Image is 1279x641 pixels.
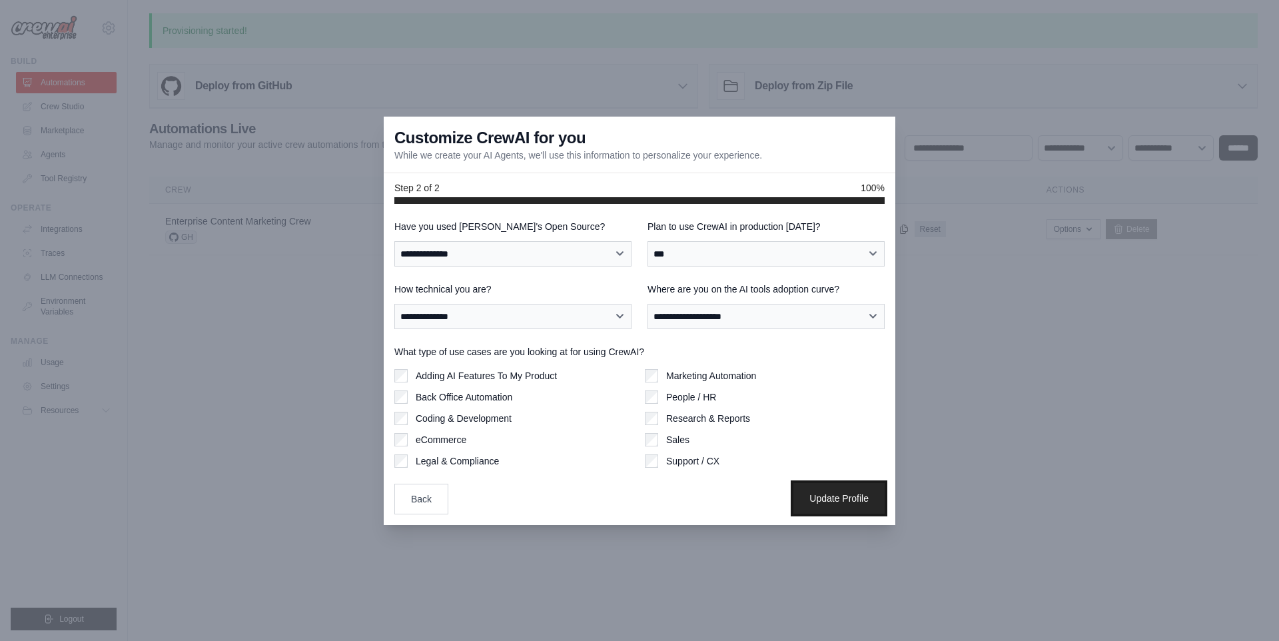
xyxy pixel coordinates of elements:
label: Sales [666,433,689,446]
p: While we create your AI Agents, we'll use this information to personalize your experience. [394,149,762,162]
span: 100% [861,181,885,195]
label: Plan to use CrewAI in production [DATE]? [647,220,885,233]
button: Back [394,484,448,514]
label: Legal & Compliance [416,454,499,468]
label: Have you used [PERSON_NAME]'s Open Source? [394,220,632,233]
h3: Customize CrewAI for you [394,127,586,149]
label: Where are you on the AI tools adoption curve? [647,283,885,296]
label: Back Office Automation [416,390,512,404]
label: Support / CX [666,454,719,468]
span: Step 2 of 2 [394,181,440,195]
label: Adding AI Features To My Product [416,369,557,382]
label: Research & Reports [666,412,750,425]
label: What type of use cases are you looking at for using CrewAI? [394,345,885,358]
button: Update Profile [793,483,885,514]
label: How technical you are? [394,283,632,296]
label: eCommerce [416,433,466,446]
label: Marketing Automation [666,369,756,382]
label: People / HR [666,390,716,404]
label: Coding & Development [416,412,512,425]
